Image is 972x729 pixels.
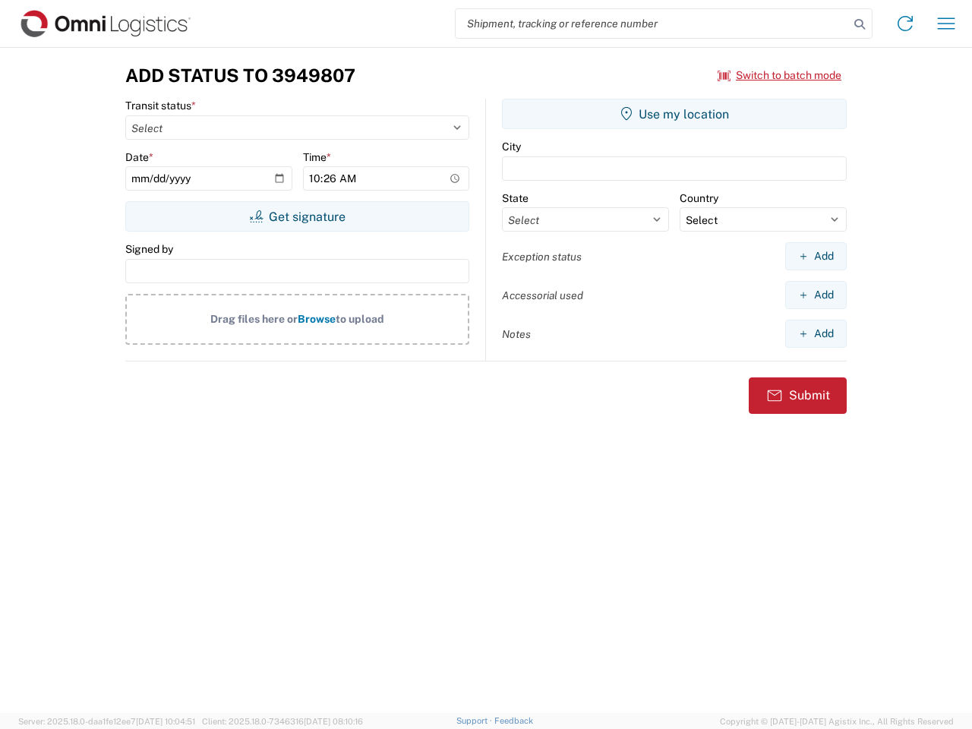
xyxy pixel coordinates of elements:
[210,313,298,325] span: Drag files here or
[718,63,841,88] button: Switch to batch mode
[720,715,954,728] span: Copyright © [DATE]-[DATE] Agistix Inc., All Rights Reserved
[125,201,469,232] button: Get signature
[125,150,153,164] label: Date
[749,377,847,414] button: Submit
[125,99,196,112] label: Transit status
[456,9,849,38] input: Shipment, tracking or reference number
[18,717,195,726] span: Server: 2025.18.0-daa1fe12ee7
[502,327,531,341] label: Notes
[202,717,363,726] span: Client: 2025.18.0-7346316
[502,250,582,264] label: Exception status
[502,289,583,302] label: Accessorial used
[502,99,847,129] button: Use my location
[494,716,533,725] a: Feedback
[502,140,521,153] label: City
[785,320,847,348] button: Add
[680,191,718,205] label: Country
[456,716,494,725] a: Support
[785,281,847,309] button: Add
[303,150,331,164] label: Time
[304,717,363,726] span: [DATE] 08:10:16
[336,313,384,325] span: to upload
[502,191,529,205] label: State
[298,313,336,325] span: Browse
[785,242,847,270] button: Add
[125,65,355,87] h3: Add Status to 3949807
[125,242,173,256] label: Signed by
[136,717,195,726] span: [DATE] 10:04:51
